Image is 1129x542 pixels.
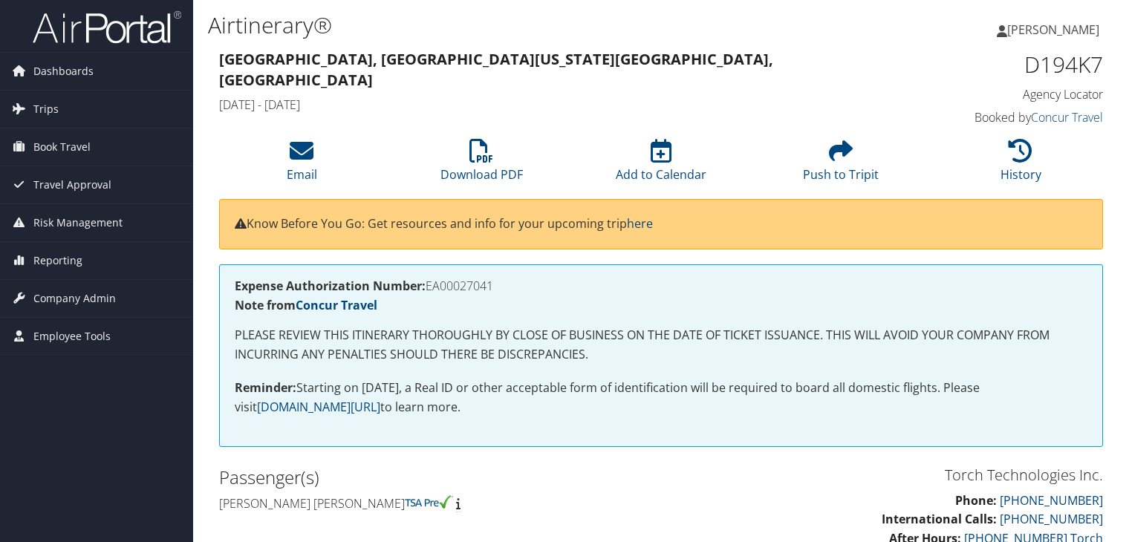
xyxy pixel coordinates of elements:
h1: D194K7 [899,49,1103,80]
img: airportal-logo.png [33,10,181,45]
p: Starting on [DATE], a Real ID or other acceptable form of identification will be required to boar... [235,379,1087,417]
span: Employee Tools [33,318,111,355]
strong: Phone: [955,492,997,509]
span: [PERSON_NAME] [1007,22,1099,38]
a: Email [287,147,317,183]
h2: Passenger(s) [219,465,650,490]
a: [PHONE_NUMBER] [1000,511,1103,527]
p: Know Before You Go: Get resources and info for your upcoming trip [235,215,1087,234]
a: [PERSON_NAME] [997,7,1114,52]
a: here [627,215,653,232]
span: Reporting [33,242,82,279]
p: PLEASE REVIEW THIS ITINERARY THOROUGHLY BY CLOSE OF BUSINESS ON THE DATE OF TICKET ISSUANCE. THIS... [235,326,1087,364]
img: tsa-precheck.png [405,495,453,509]
h4: Agency Locator [899,86,1103,102]
span: Trips [33,91,59,128]
h1: Airtinerary® [208,10,812,41]
h4: EA00027041 [235,280,1087,292]
strong: [GEOGRAPHIC_DATA], [GEOGRAPHIC_DATA] [US_STATE][GEOGRAPHIC_DATA], [GEOGRAPHIC_DATA] [219,49,773,90]
h4: Booked by [899,109,1103,125]
strong: Reminder: [235,379,296,396]
a: History [1001,147,1041,183]
strong: International Calls: [882,511,997,527]
span: Travel Approval [33,166,111,203]
h3: Torch Technologies Inc. [672,465,1103,486]
a: Add to Calendar [616,147,706,183]
a: Download PDF [440,147,523,183]
a: [DOMAIN_NAME][URL] [257,399,380,415]
span: Risk Management [33,204,123,241]
h4: [DATE] - [DATE] [219,97,876,113]
span: Company Admin [33,280,116,317]
span: Book Travel [33,128,91,166]
a: Push to Tripit [803,147,879,183]
a: Concur Travel [296,297,377,313]
strong: Note from [235,297,377,313]
a: Concur Travel [1031,109,1103,125]
strong: Expense Authorization Number: [235,278,426,294]
span: Dashboards [33,53,94,90]
h4: [PERSON_NAME] [PERSON_NAME] [219,495,650,512]
a: [PHONE_NUMBER] [1000,492,1103,509]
